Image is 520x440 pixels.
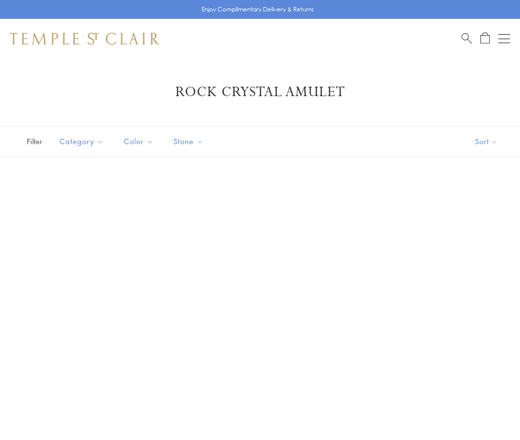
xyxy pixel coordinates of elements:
[202,4,314,14] p: Enjoy Complimentary Delivery & Returns
[480,32,490,45] a: Open Shopping Bag
[116,130,161,153] button: Color
[54,135,111,148] span: Category
[119,135,161,148] span: Color
[10,33,159,45] img: Temple St. Clair
[498,33,510,45] button: Open navigation
[453,126,520,157] button: Show sort by
[25,83,495,101] h1: Rock Crystal Amulet
[166,130,211,153] button: Stone
[168,135,211,148] span: Stone
[462,32,472,45] a: Search
[52,130,111,153] button: Category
